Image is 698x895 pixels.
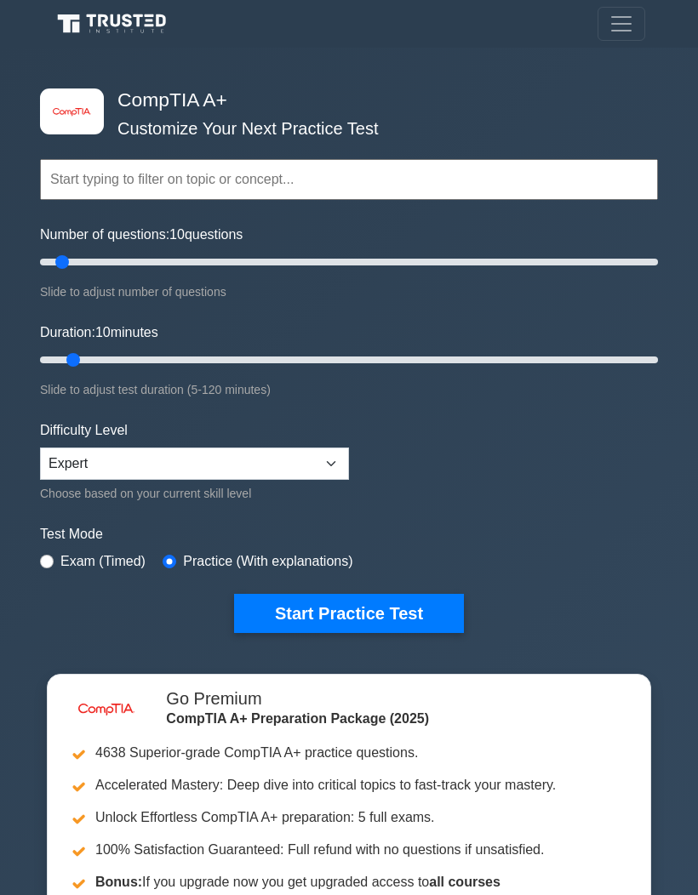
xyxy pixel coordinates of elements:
[183,551,352,572] label: Practice (With explanations)
[40,524,658,544] label: Test Mode
[111,88,575,111] h4: CompTIA A+
[60,551,146,572] label: Exam (Timed)
[169,227,185,242] span: 10
[40,483,349,504] div: Choose based on your current skill level
[40,420,128,441] label: Difficulty Level
[234,594,464,633] button: Start Practice Test
[40,282,658,302] div: Slide to adjust number of questions
[40,322,158,343] label: Duration: minutes
[95,325,111,339] span: 10
[598,7,645,41] button: Toggle navigation
[40,159,658,200] input: Start typing to filter on topic or concept...
[40,225,243,245] label: Number of questions: questions
[40,379,658,400] div: Slide to adjust test duration (5-120 minutes)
